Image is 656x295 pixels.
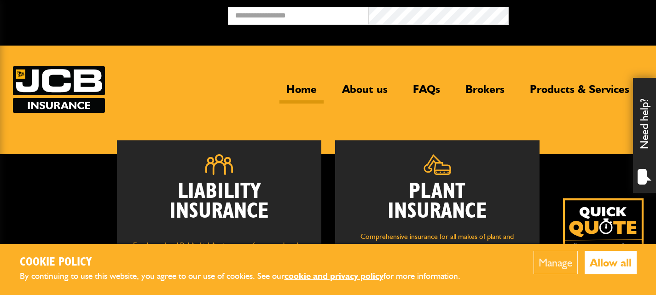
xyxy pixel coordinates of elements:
a: cookie and privacy policy [284,271,383,281]
h2: Plant Insurance [349,182,526,221]
p: By continuing to use this website, you agree to our use of cookies. See our for more information. [20,269,476,283]
a: About us [335,82,395,104]
img: JCB Insurance Services logo [13,66,105,113]
a: Get your insurance quote isn just 2-minutes [563,198,644,279]
button: Allow all [585,251,637,274]
a: Brokers [459,82,511,104]
p: Comprehensive insurance for all makes of plant and machinery, including owned and hired in equipm... [349,231,526,278]
a: FAQs [406,82,447,104]
img: Quick Quote [563,198,644,279]
p: Employers' and Public Liability insurance for groundworks, plant hire, light civil engineering, d... [131,239,308,283]
a: Products & Services [523,82,636,104]
button: Broker Login [509,7,649,21]
div: Need help? [633,78,656,193]
a: JCB Insurance Services [13,66,105,113]
button: Manage [534,251,578,274]
a: Home [279,82,324,104]
h2: Cookie Policy [20,255,476,270]
h2: Liability Insurance [131,182,308,231]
